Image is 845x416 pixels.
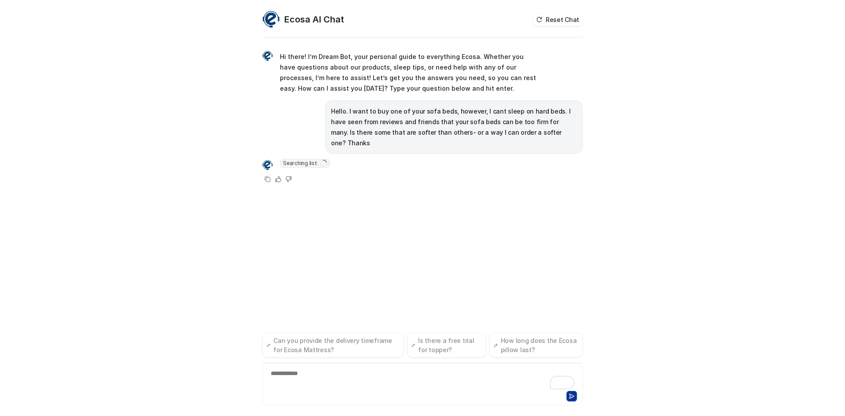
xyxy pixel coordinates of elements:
[265,369,580,389] div: To enrich screen reader interactions, please activate Accessibility in Grammarly extension settings
[489,333,583,357] button: How long does the Ecosa pillow last?
[407,333,486,357] button: Is there a free trial for topper?
[262,160,273,170] img: Widget
[331,106,577,148] p: Hello. I want to buy one of your sofa beds, however, I cant sleep on hard beds. I have seen from ...
[262,333,404,357] button: Can you provide the delivery timeframe for Ecosa Mattress?
[280,52,537,94] p: Hi there! I’m Dream Bot, your personal guide to everything Ecosa. Whether you have questions abou...
[262,51,273,61] img: Widget
[284,13,344,26] h2: Ecosa AI Chat
[533,13,583,26] button: Reset Chat
[262,11,280,28] img: Widget
[280,159,330,168] span: Searching list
